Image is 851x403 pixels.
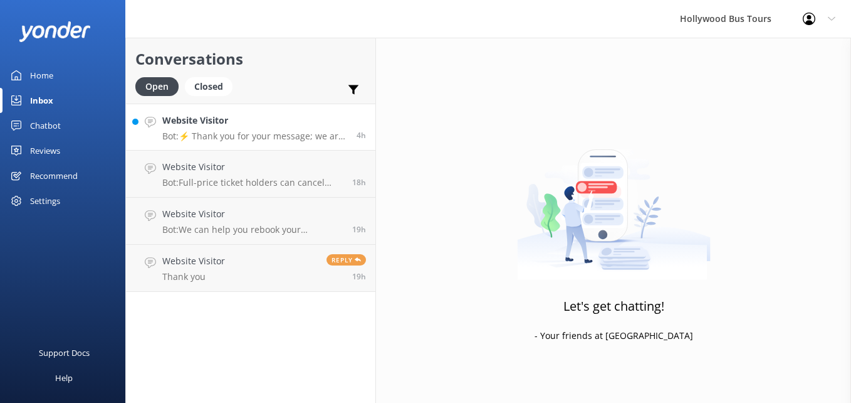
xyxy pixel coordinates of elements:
div: Inbox [30,88,53,113]
span: Sep 22 2025 03:58am (UTC -07:00) America/Tijuana [357,130,366,141]
div: Reviews [30,138,60,163]
span: Sep 21 2025 12:47pm (UTC -07:00) America/Tijuana [352,271,366,282]
h3: Let's get chatting! [563,296,664,316]
h4: Website Visitor [162,160,343,174]
div: Closed [185,77,232,96]
p: Bot: Full-price ticket holders can cancel their tour and receive a full refund up to 24 hours bef... [162,177,343,188]
p: Thank you [162,271,225,282]
a: Website VisitorBot:⚡ Thank you for your message; we are connecting you to a team member who will ... [126,104,375,151]
span: Reply [326,254,366,266]
a: Website VisitorBot:Full-price ticket holders can cancel their tour and receive a full refund up t... [126,151,375,198]
a: Closed [185,79,239,93]
a: Website VisitorThank youReply19h [126,245,375,292]
img: artwork of a man stealing a conversation from at giant smartphone [517,123,711,280]
p: Bot: ⚡ Thank you for your message; we are connecting you to a team member who will be with you sh... [162,131,347,142]
span: Sep 21 2025 12:59pm (UTC -07:00) America/Tijuana [352,224,366,235]
div: Settings [30,188,60,213]
p: Bot: We can help you rebook your reservation and change the pick-up location, provided it is done... [162,224,343,235]
h2: Conversations [135,47,366,71]
img: yonder-white-logo.png [19,21,91,42]
div: Chatbot [30,113,61,138]
h4: Website Visitor [162,207,343,221]
h4: Website Visitor [162,254,225,268]
h4: Website Visitor [162,114,347,127]
div: Support Docs [39,340,90,365]
a: Website VisitorBot:We can help you rebook your reservation and change the pick-up location, provi... [126,198,375,245]
a: Open [135,79,185,93]
div: Open [135,77,179,96]
span: Sep 21 2025 01:47pm (UTC -07:00) America/Tijuana [352,177,366,188]
div: Recommend [30,163,78,188]
div: Home [30,63,53,88]
div: Help [55,365,73,390]
p: - Your friends at [GEOGRAPHIC_DATA] [535,329,693,343]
